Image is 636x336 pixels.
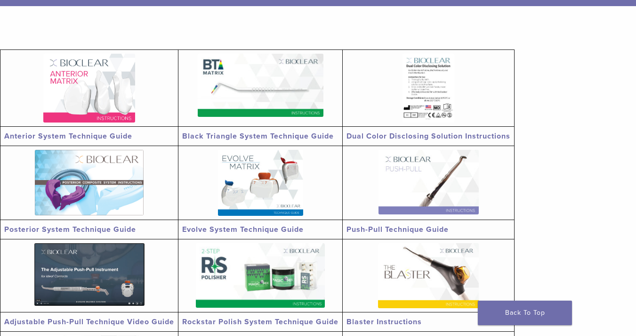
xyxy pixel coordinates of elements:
a: Dual Color Disclosing Solution Instructions [346,131,510,141]
a: Anterior System Technique Guide [4,131,132,141]
a: Black Triangle System Technique Guide [182,131,334,141]
a: Back To Top [478,301,572,325]
a: Evolve System Technique Guide [182,225,304,234]
a: Rockstar Polish System Technique Guide [182,317,338,327]
a: Blaster Instructions [346,317,422,327]
a: Adjustable Push-Pull Technique Video Guide [4,317,174,327]
a: Posterior System Technique Guide [4,225,136,234]
a: Push-Pull Technique Guide [346,225,449,234]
